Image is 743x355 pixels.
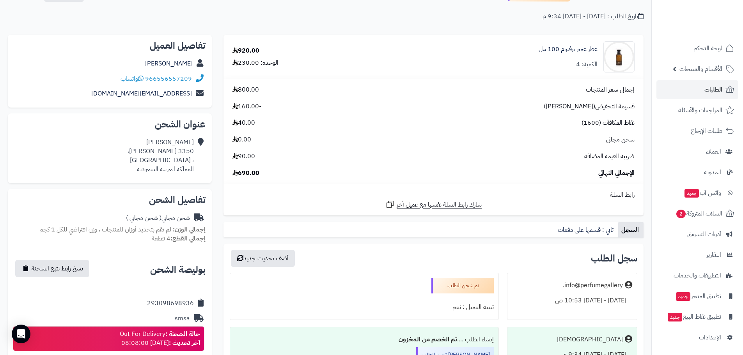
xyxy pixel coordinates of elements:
[656,163,738,182] a: المدونة
[126,214,190,223] div: شحن مجاني
[606,135,635,144] span: شحن مجاني
[14,195,206,205] h2: تفاصيل الشحن
[539,45,598,54] a: عطر عمبر برفيوم 100 مل
[145,59,193,68] a: [PERSON_NAME]
[676,292,690,301] span: جديد
[232,102,261,111] span: -160.00
[584,152,635,161] span: ضريبة القيمة المضافة
[656,184,738,202] a: وآتس آبجديد
[604,41,634,72] img: 1656226701-DSC_1397-24-f-90x90.jpg
[667,311,721,322] span: تطبيق نقاط البيع
[656,328,738,347] a: الإعدادات
[232,135,251,144] span: 0.00
[165,329,200,339] strong: حالة الشحنة :
[706,249,721,260] span: التقارير
[399,335,457,344] b: تم الخصم من المخزون
[232,152,255,161] span: 90.00
[121,74,144,83] a: واتساب
[656,101,738,120] a: المراجعات والأسئلة
[582,118,635,127] span: نقاط المكافآت (1600)
[227,191,640,200] div: رابط السلة
[687,229,721,240] span: أدوات التسويق
[684,189,699,198] span: جديد
[126,213,161,223] span: ( شحن مجاني )
[678,105,722,116] span: المراجعات والأسئلة
[152,234,206,243] small: 4 قطعة
[586,85,635,94] span: إجمالي سعر المنتجات
[170,234,206,243] strong: إجمالي القطع:
[14,41,206,50] h2: تفاصيل العميل
[598,169,635,178] span: الإجمالي النهائي
[706,146,721,157] span: العملاء
[656,266,738,285] a: التطبيقات والخدمات
[543,12,644,21] div: تاريخ الطلب : [DATE] - [DATE] 9:34 م
[563,281,623,290] div: info@perfumegallery.
[120,330,200,348] div: Out For Delivery [DATE] 08:08:00
[232,85,259,94] span: 800.00
[15,260,89,277] button: نسخ رابط تتبع الشحنة
[684,187,721,198] span: وآتس آب
[668,313,682,321] span: جديد
[674,270,721,281] span: التطبيقات والخدمات
[691,125,722,136] span: طلبات الإرجاع
[232,169,259,178] span: 690.00
[128,138,194,173] div: [PERSON_NAME] 3350 [PERSON_NAME]، ، [GEOGRAPHIC_DATA] المملكة العربية السعودية
[591,254,637,263] h3: سجل الطلب
[656,307,738,326] a: تطبيق نقاط البيعجديد
[693,43,722,54] span: لوحة التحكم
[512,293,632,308] div: [DATE] - [DATE] 10:53 ص
[618,222,644,238] a: السجل
[576,60,598,69] div: الكمية: 4
[147,299,194,308] div: 293098698936
[385,200,482,209] a: شارك رابط السلة نفسها مع عميل آخر
[169,338,200,348] strong: آخر تحديث :
[676,210,686,218] span: 2
[14,120,206,129] h2: عنوان الشحن
[555,222,618,238] a: تابي : قسمها على دفعات
[12,325,30,343] div: Open Intercom Messenger
[656,245,738,264] a: التقارير
[150,265,206,274] h2: بوليصة الشحن
[175,314,190,323] div: smsa
[232,118,257,127] span: -40.00
[145,74,192,83] a: 966556557209
[397,200,482,209] span: شارك رابط السلة نفسها مع عميل آخر
[656,80,738,99] a: الطلبات
[704,84,722,95] span: الطلبات
[656,39,738,58] a: لوحة التحكم
[656,204,738,223] a: السلات المتروكة2
[173,225,206,234] strong: إجمالي الوزن:
[232,46,259,55] div: 920.00
[235,300,493,315] div: تنبيه العميل : نعم
[656,142,738,161] a: العملاء
[656,225,738,244] a: أدوات التسويق
[231,250,295,267] button: أضف تحديث جديد
[676,208,722,219] span: السلات المتروكة
[235,332,493,347] div: إنشاء الطلب ....
[699,332,721,343] span: الإعدادات
[91,89,192,98] a: [EMAIL_ADDRESS][DOMAIN_NAME]
[704,167,721,178] span: المدونة
[656,122,738,140] a: طلبات الإرجاع
[431,278,494,293] div: تم شحن الطلب
[675,291,721,302] span: تطبيق المتجر
[232,58,278,67] div: الوحدة: 230.00
[656,287,738,306] a: تطبيق المتجرجديد
[544,102,635,111] span: قسيمة التخفيض([PERSON_NAME])
[557,335,623,344] div: [DEMOGRAPHIC_DATA]
[39,225,171,234] span: لم تقم بتحديد أوزان للمنتجات ، وزن افتراضي للكل 1 كجم
[679,64,722,74] span: الأقسام والمنتجات
[32,264,83,273] span: نسخ رابط تتبع الشحنة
